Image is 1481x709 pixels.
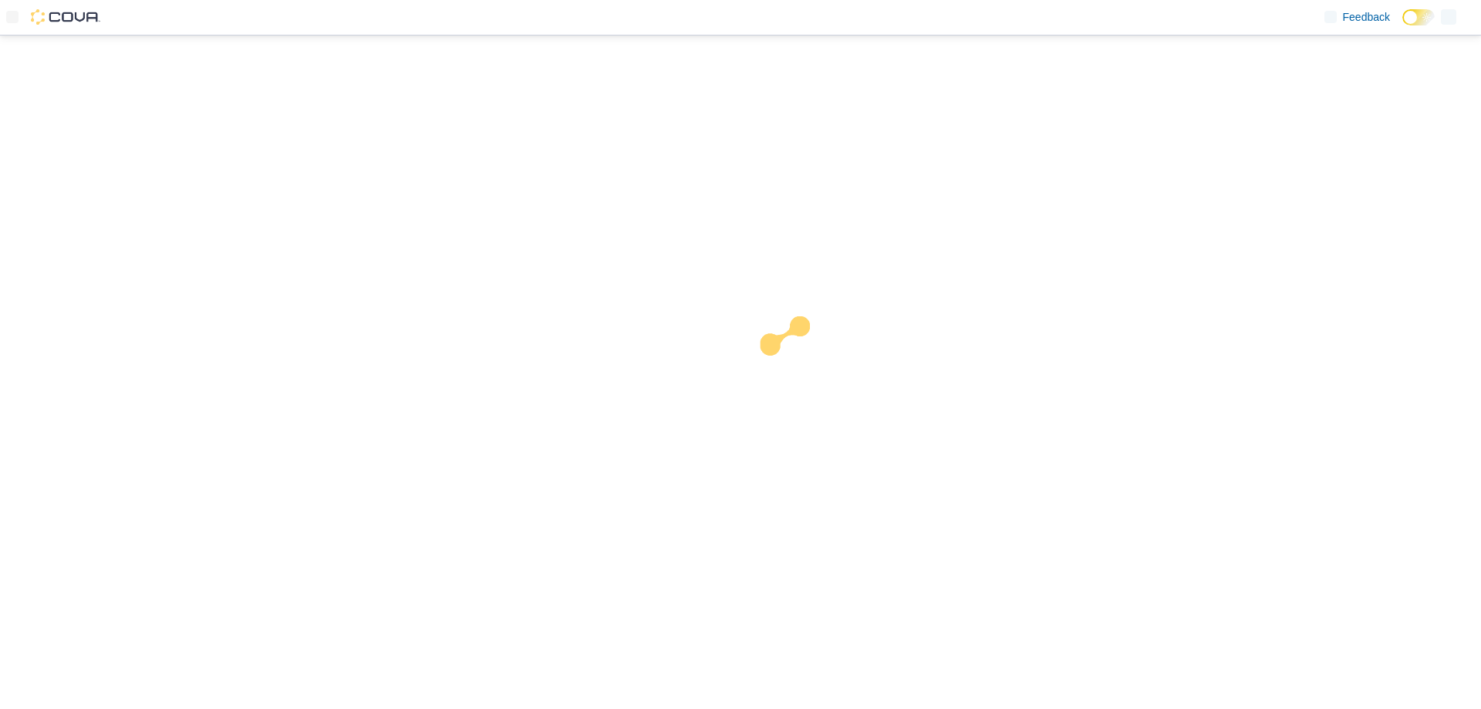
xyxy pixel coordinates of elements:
[740,305,856,420] img: cova-loader
[1402,9,1435,25] input: Dark Mode
[1343,9,1390,25] span: Feedback
[31,9,100,25] img: Cova
[1402,25,1403,26] span: Dark Mode
[1318,2,1396,32] a: Feedback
